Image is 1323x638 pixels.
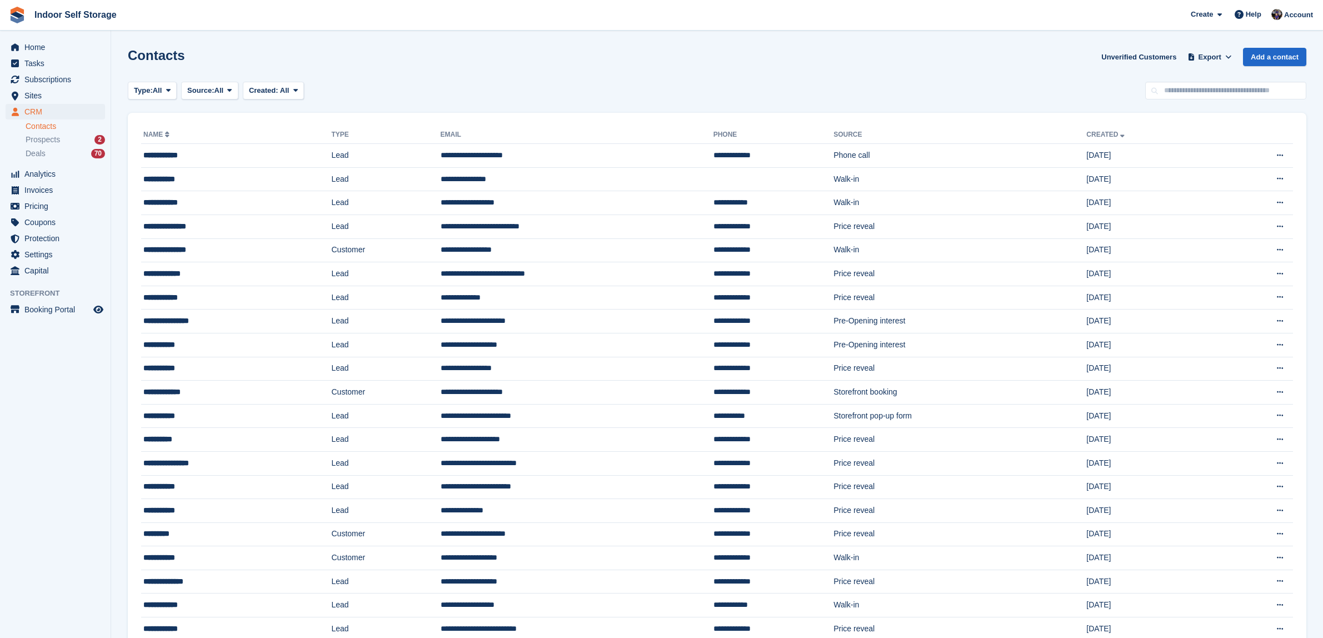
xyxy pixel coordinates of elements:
td: Lead [332,333,441,357]
button: Created: All [243,82,304,100]
span: Storefront [10,288,111,299]
td: Price reveal [833,475,1086,499]
div: 70 [91,149,105,158]
td: [DATE] [1086,333,1217,357]
td: [DATE] [1086,499,1217,523]
td: [DATE] [1086,191,1217,215]
span: Invoices [24,182,91,198]
a: Unverified Customers [1097,48,1181,66]
span: Settings [24,247,91,262]
button: Export [1185,48,1234,66]
td: Lead [332,262,441,286]
a: Prospects 2 [26,134,105,146]
a: menu [6,247,105,262]
td: [DATE] [1086,404,1217,428]
a: Name [143,131,172,138]
a: menu [6,56,105,71]
td: Lead [332,570,441,594]
span: Pricing [24,198,91,214]
td: [DATE] [1086,546,1217,570]
a: Add a contact [1243,48,1306,66]
td: Lead [332,286,441,310]
td: [DATE] [1086,238,1217,262]
td: Customer [332,522,441,546]
td: Lead [332,144,441,168]
td: Lead [332,310,441,333]
th: Phone [713,126,833,144]
td: [DATE] [1086,215,1217,238]
a: menu [6,166,105,182]
td: Walk-in [833,167,1086,191]
img: stora-icon-8386f47178a22dfd0bd8f6a31ec36ba5ce8667c1dd55bd0f319d3a0aa187defe.svg [9,7,26,23]
td: Price reveal [833,286,1086,310]
button: Type: All [128,82,177,100]
th: Source [833,126,1086,144]
span: Export [1199,52,1221,63]
td: Price reveal [833,451,1086,475]
a: Deals 70 [26,148,105,159]
td: Lead [332,357,441,381]
td: Price reveal [833,522,1086,546]
a: Preview store [92,303,105,316]
th: Type [332,126,441,144]
td: Walk-in [833,546,1086,570]
a: menu [6,231,105,246]
a: menu [6,198,105,214]
a: menu [6,39,105,55]
span: Booking Portal [24,302,91,317]
td: [DATE] [1086,310,1217,333]
td: Lead [332,594,441,617]
span: Home [24,39,91,55]
div: 2 [94,135,105,144]
td: Lead [332,451,441,475]
td: Lead [332,404,441,428]
td: Price reveal [833,428,1086,452]
td: Price reveal [833,570,1086,594]
td: Customer [332,238,441,262]
td: [DATE] [1086,451,1217,475]
span: Type: [134,85,153,96]
a: menu [6,215,105,230]
th: Email [441,126,713,144]
img: Sandra Pomeroy [1271,9,1282,20]
td: Lead [332,215,441,238]
td: Lead [332,499,441,523]
td: [DATE] [1086,381,1217,405]
span: Coupons [24,215,91,230]
span: CRM [24,104,91,119]
td: [DATE] [1086,144,1217,168]
td: [DATE] [1086,262,1217,286]
td: [DATE] [1086,475,1217,499]
span: Analytics [24,166,91,182]
td: Lead [332,428,441,452]
span: Source: [187,85,214,96]
a: Contacts [26,121,105,132]
td: Lead [332,167,441,191]
span: Create [1191,9,1213,20]
td: Walk-in [833,238,1086,262]
td: Customer [332,381,441,405]
span: Tasks [24,56,91,71]
td: Pre-Opening interest [833,333,1086,357]
span: All [153,85,162,96]
button: Source: All [181,82,238,100]
span: Prospects [26,134,60,145]
a: menu [6,72,105,87]
td: [DATE] [1086,522,1217,546]
td: Price reveal [833,499,1086,523]
span: Help [1246,9,1261,20]
a: menu [6,104,105,119]
span: Capital [24,263,91,278]
td: [DATE] [1086,594,1217,617]
h1: Contacts [128,48,185,63]
td: Lead [332,475,441,499]
td: Price reveal [833,357,1086,381]
td: [DATE] [1086,428,1217,452]
a: menu [6,88,105,103]
td: Storefront booking [833,381,1086,405]
a: menu [6,302,105,317]
span: Deals [26,148,46,159]
a: Created [1086,131,1127,138]
span: Account [1284,9,1313,21]
td: Pre-Opening interest [833,310,1086,333]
